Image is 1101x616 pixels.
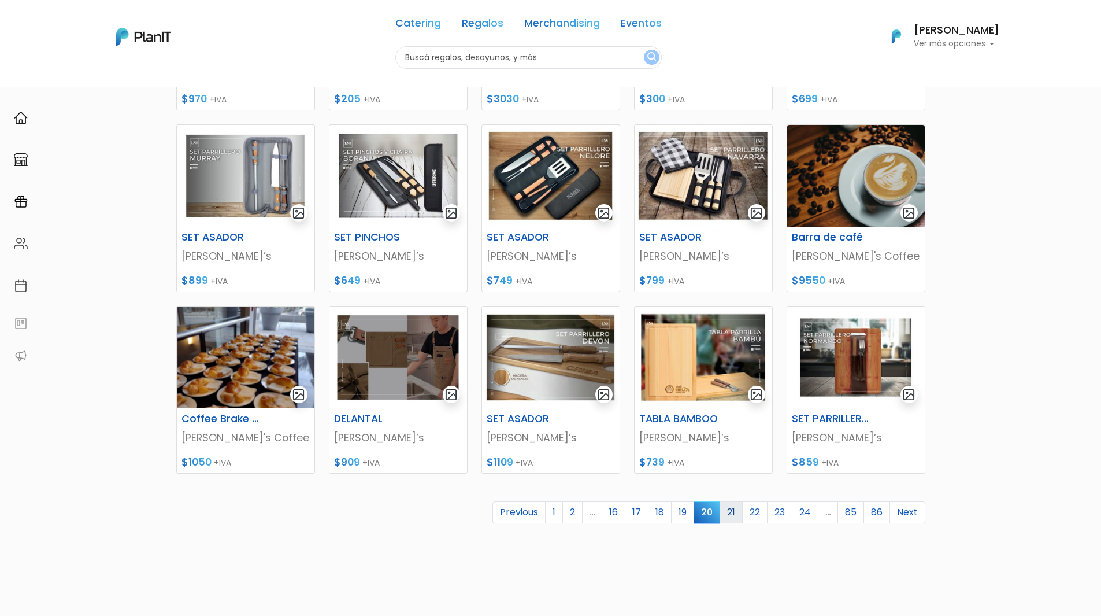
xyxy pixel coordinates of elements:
div: PLAN IT Ya probaste PlanitGO? Vas a poder automatizarlas acciones de todo el año. Escribinos para... [30,81,203,154]
p: [PERSON_NAME]’s [487,430,615,445]
span: +IVA [821,457,839,469]
img: thumb_image__copia___copia___copia___copia___copia___copia___copia___copia___copia_-Photoroom__16... [635,307,772,408]
img: thumb_image__copia___copia___copia___copia___copia___copia___copia___copia___copia_-Photoroom__6_... [482,307,620,408]
span: +IVA [363,275,380,287]
img: PlanIt Logo [884,24,909,49]
button: PlanIt Logo [PERSON_NAME] Ver más opciones [877,21,999,51]
img: thumb_Captura_de_pantalla_2025-05-21_130003.png [177,307,314,408]
a: 22 [742,501,768,523]
h6: SET PINCHOS [327,231,422,244]
a: Eventos [621,19,662,32]
a: 18 [648,501,672,523]
img: gallery-light [292,206,305,220]
a: 86 [863,501,890,523]
img: gallery-light [444,388,458,401]
h6: DELANTAL [327,413,422,425]
p: [PERSON_NAME]'s Coffee [181,430,310,445]
h6: SET ASADOR [480,231,574,244]
span: J [116,69,139,93]
img: gallery-light [444,206,458,220]
input: Buscá regalos, desayunos, y más [395,46,662,69]
strong: PLAN IT [40,94,74,104]
img: partners-52edf745621dab592f3b2c58e3bca9d71375a7ef29c3b500c9f145b62cc070d4.svg [14,349,28,363]
a: 23 [767,501,792,523]
h6: SET ASADOR [632,231,727,244]
a: gallery-light SET PARRILLERO + CUBIERTOS [PERSON_NAME]’s $859 +IVA [787,306,925,474]
img: gallery-light [750,206,763,220]
a: gallery-light DELANTAL [PERSON_NAME]’s $909 +IVA [329,306,468,474]
a: gallery-light SET ASADOR [PERSON_NAME]’s $799 +IVA [634,124,773,292]
p: [PERSON_NAME]’s [334,430,462,445]
img: search_button-432b6d5273f82d61273b3651a40e1bd1b912527efae98b1b7a1b2c0702e16a8d.svg [647,52,656,63]
a: gallery-light SET ASADOR [PERSON_NAME]’s $749 +IVA [481,124,620,292]
p: Ya probaste PlanitGO? Vas a poder automatizarlas acciones de todo el año. Escribinos para saber más! [40,106,193,145]
img: gallery-light [902,206,915,220]
span: $859 [792,455,819,469]
a: 2 [562,501,583,523]
h6: [PERSON_NAME] [914,25,999,36]
a: 17 [625,501,648,523]
span: +IVA [820,94,837,105]
i: send [197,174,220,187]
span: $9550 [792,274,825,287]
a: gallery-light TABLA BAMBOO [PERSON_NAME]’s $739 +IVA [634,306,773,474]
a: Next [889,501,925,523]
h6: SET ASADOR [175,231,269,244]
img: gallery-light [902,388,915,401]
span: $970 [181,92,207,106]
h6: SET PARRILLERO + CUBIERTOS [785,413,880,425]
img: thumb_image__copia___copia___copia___copia___copia___copia___copia___copia___copia_-Photoroom.jpg [177,125,314,227]
span: +IVA [667,457,684,469]
span: +IVA [209,94,227,105]
img: people-662611757002400ad9ed0e3c099ab2801c6687ba6c219adb57efc949bc21e19d.svg [14,237,28,250]
h6: Coffee Brake saludable [175,413,269,425]
span: +IVA [828,275,845,287]
span: $3030 [487,92,519,106]
span: +IVA [515,275,532,287]
p: [PERSON_NAME]’s [334,249,462,264]
img: thumb_2000___2000-Photoroom_-_2024-09-30T164517.539.jpg [329,125,467,227]
span: +IVA [667,275,684,287]
h6: TABLA BAMBOO [632,413,727,425]
span: +IVA [214,457,231,469]
span: +IVA [516,457,533,469]
a: gallery-light SET PINCHOS [PERSON_NAME]’s $649 +IVA [329,124,468,292]
p: [PERSON_NAME]'s Coffee [792,249,920,264]
img: thumb_image__copia___copia___copia___copia___copia___copia___copia___copia___copia_-Photoroom__4_... [482,125,620,227]
span: $749 [487,274,513,287]
p: Ver más opciones [914,40,999,48]
span: $300 [639,92,665,106]
span: $1050 [181,455,212,469]
span: $739 [639,455,665,469]
a: gallery-light Barra de café [PERSON_NAME]'s Coffee $9550 +IVA [787,124,925,292]
span: $899 [181,274,208,287]
a: gallery-light SET ASADOR [PERSON_NAME]’s $1109 +IVA [481,306,620,474]
span: +IVA [521,94,539,105]
p: [PERSON_NAME]’s [487,249,615,264]
p: [PERSON_NAME]’s [639,430,768,445]
a: 16 [602,501,625,523]
span: ¡Escríbenos! [60,176,176,187]
a: Regalos [462,19,503,32]
span: $205 [334,92,361,106]
span: $799 [639,274,665,287]
img: home-e721727adea9d79c4d83392d1f703f7f8bce08238fde08b1acbfd93340b81755.svg [14,111,28,125]
img: thumb_WhatsApp_Image_2023-07-03_at_09.49-PhotoRoom.png [787,125,925,227]
a: Previous [492,501,546,523]
h6: Barra de café [785,231,880,244]
a: 24 [792,501,818,523]
a: 85 [837,501,864,523]
span: +IVA [362,457,380,469]
img: user_d58e13f531133c46cb30575f4d864daf.jpeg [105,58,128,81]
img: user_04fe99587a33b9844688ac17b531be2b.png [93,69,116,93]
p: [PERSON_NAME]’s [792,430,920,445]
img: feedback-78b5a0c8f98aac82b08bfc38622c3050aee476f2c9584af64705fc4e61158814.svg [14,316,28,330]
a: gallery-light SET ASADOR [PERSON_NAME]’s $899 +IVA [176,124,315,292]
span: 20 [694,501,720,523]
a: gallery-light Coffee Brake saludable [PERSON_NAME]'s Coffee $1050 +IVA [176,306,315,474]
i: keyboard_arrow_down [179,88,197,105]
span: $1109 [487,455,513,469]
a: 1 [545,501,563,523]
span: $649 [334,274,361,287]
img: gallery-light [750,388,763,401]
